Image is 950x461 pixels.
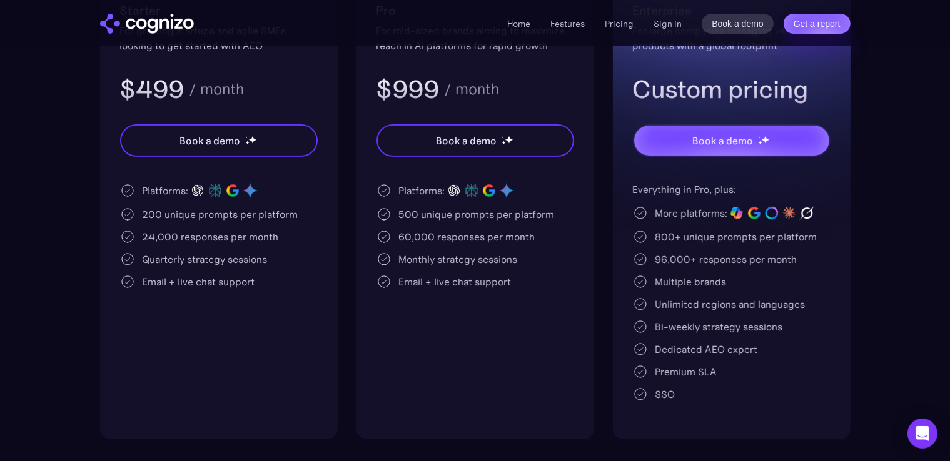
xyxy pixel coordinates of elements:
div: 500 unique prompts per platform [399,207,555,222]
a: Sign in [654,16,682,31]
div: 60,000 responses per month [399,229,535,244]
img: star [245,136,247,138]
a: Book a demostarstarstar [376,124,574,157]
a: Book a demo [702,14,774,34]
div: Book a demo [692,133,752,148]
div: 96,000+ responses per month [655,252,797,267]
img: star [502,136,503,138]
div: Unlimited regions and languages [655,297,806,312]
h3: $499 [120,73,184,106]
img: star [505,136,513,144]
div: Book a demo [179,133,240,148]
img: star [758,136,760,138]
div: Dedicated AEO expert [655,342,758,357]
div: More platforms: [655,206,728,221]
div: Book a demo [436,133,496,148]
a: Pricing [605,18,634,29]
div: Platforms: [143,183,189,198]
a: home [100,14,194,34]
div: SSO [655,387,675,402]
div: Quarterly strategy sessions [143,252,268,267]
div: Premium SLA [655,364,717,379]
div: Platforms: [399,183,445,198]
img: star [761,136,769,144]
div: Open Intercom Messenger [907,419,937,449]
img: star [248,136,256,144]
img: star [245,141,250,145]
div: 200 unique prompts per platform [143,207,298,222]
div: Email + live chat support [399,274,512,289]
div: Bi-weekly strategy sessions [655,319,783,334]
div: Everything in Pro, plus: [633,182,831,197]
div: Email + live chat support [143,274,255,289]
a: Book a demostarstarstar [633,124,831,157]
a: Features [550,18,585,29]
a: Home [507,18,530,29]
div: 24,000 responses per month [143,229,279,244]
img: star [502,141,506,145]
h3: Custom pricing [633,73,831,106]
img: star [758,141,762,145]
a: Get a report [784,14,851,34]
img: cognizo logo [100,14,194,34]
div: / month [189,82,244,97]
h3: $999 [376,73,440,106]
a: Book a demostarstarstar [120,124,318,157]
div: 800+ unique prompts per platform [655,229,817,244]
div: / month [444,82,499,97]
div: Multiple brands [655,274,727,289]
div: Monthly strategy sessions [399,252,518,267]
